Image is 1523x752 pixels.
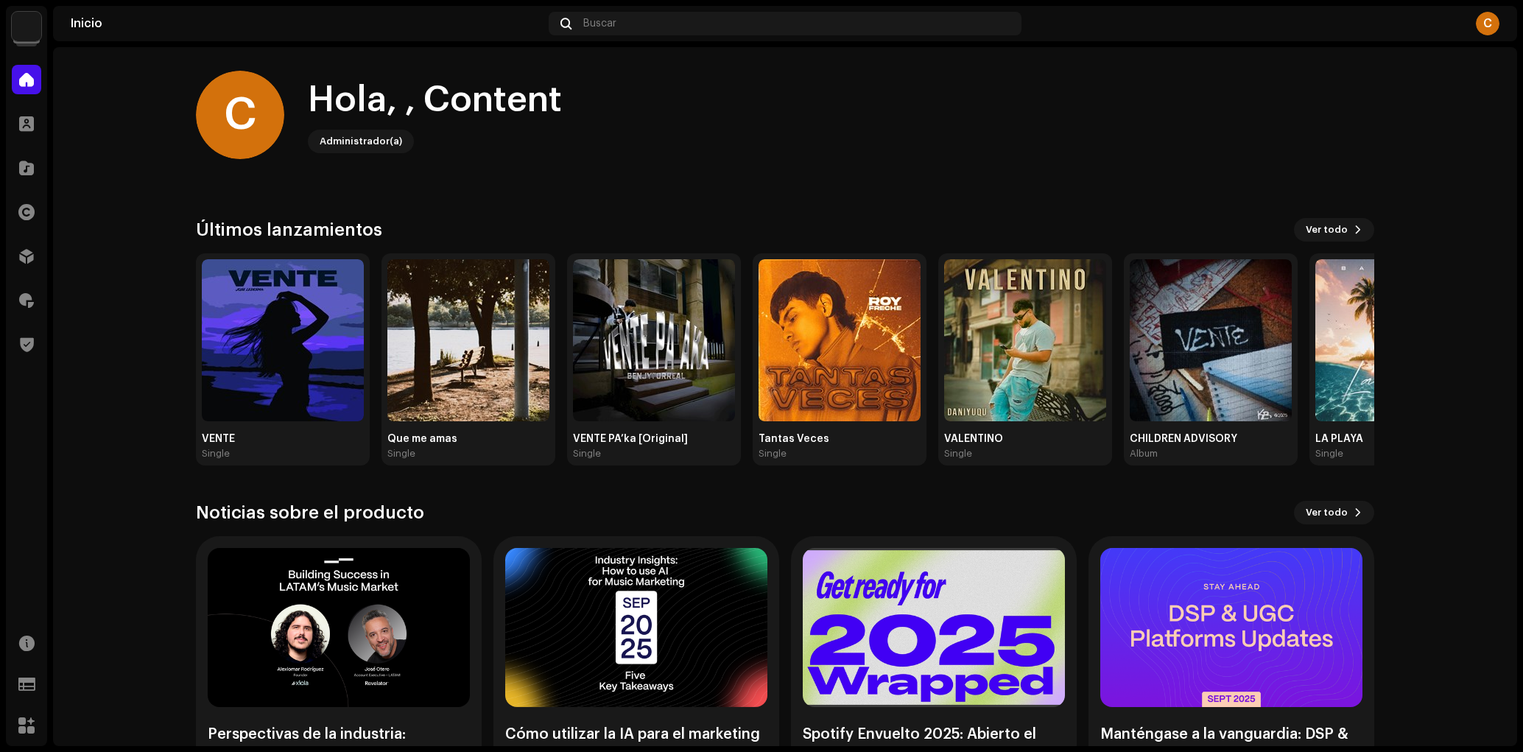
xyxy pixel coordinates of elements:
[387,259,549,421] img: c4adeca0-4e23-4a71-8630-f992425511b8
[1315,433,1477,445] div: LA PLAYA
[944,433,1106,445] div: VALENTINO
[1315,259,1477,421] img: 54b3e5ef-cc47-4e0e-a664-0a32c162d1b1
[387,448,415,460] div: Single
[1294,218,1374,242] button: Ver todo
[196,501,424,524] h3: Noticias sobre el producto
[196,218,382,242] h3: Últimos lanzamientos
[759,448,787,460] div: Single
[1306,215,1348,245] span: Ver todo
[320,133,402,150] div: Administrador(a)
[1306,498,1348,527] span: Ver todo
[1130,448,1158,460] div: Album
[583,18,616,29] span: Buscar
[759,433,921,445] div: Tantas Veces
[308,77,562,124] div: Hola, , Content
[202,448,230,460] div: Single
[1315,448,1343,460] div: Single
[1476,12,1499,35] div: C
[202,259,364,421] img: e368cd10-8659-4091-bda7-03dbebf520c1
[944,448,972,460] div: Single
[196,71,284,159] div: C
[387,433,549,445] div: Que me amas
[573,448,601,460] div: Single
[573,433,735,445] div: VENTE PA’ka [Original]
[71,18,543,29] div: Inicio
[1294,501,1374,524] button: Ver todo
[573,259,735,421] img: d9cfcaf6-8301-40f4-92d6-b1ba5030f003
[1130,433,1292,445] div: CHILDREN ADVISORY
[759,259,921,421] img: 56f35af1-8603-450c-89be-e00f03c04718
[202,433,364,445] div: VENTE
[944,259,1106,421] img: 0072a818-c2a9-4712-a33a-a86086f9ae97
[1130,259,1292,421] img: 1bfd3966-0892-4847-ae08-e5045b808faa
[12,12,41,41] img: 297a105e-aa6c-4183-9ff4-27133c00f2e2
